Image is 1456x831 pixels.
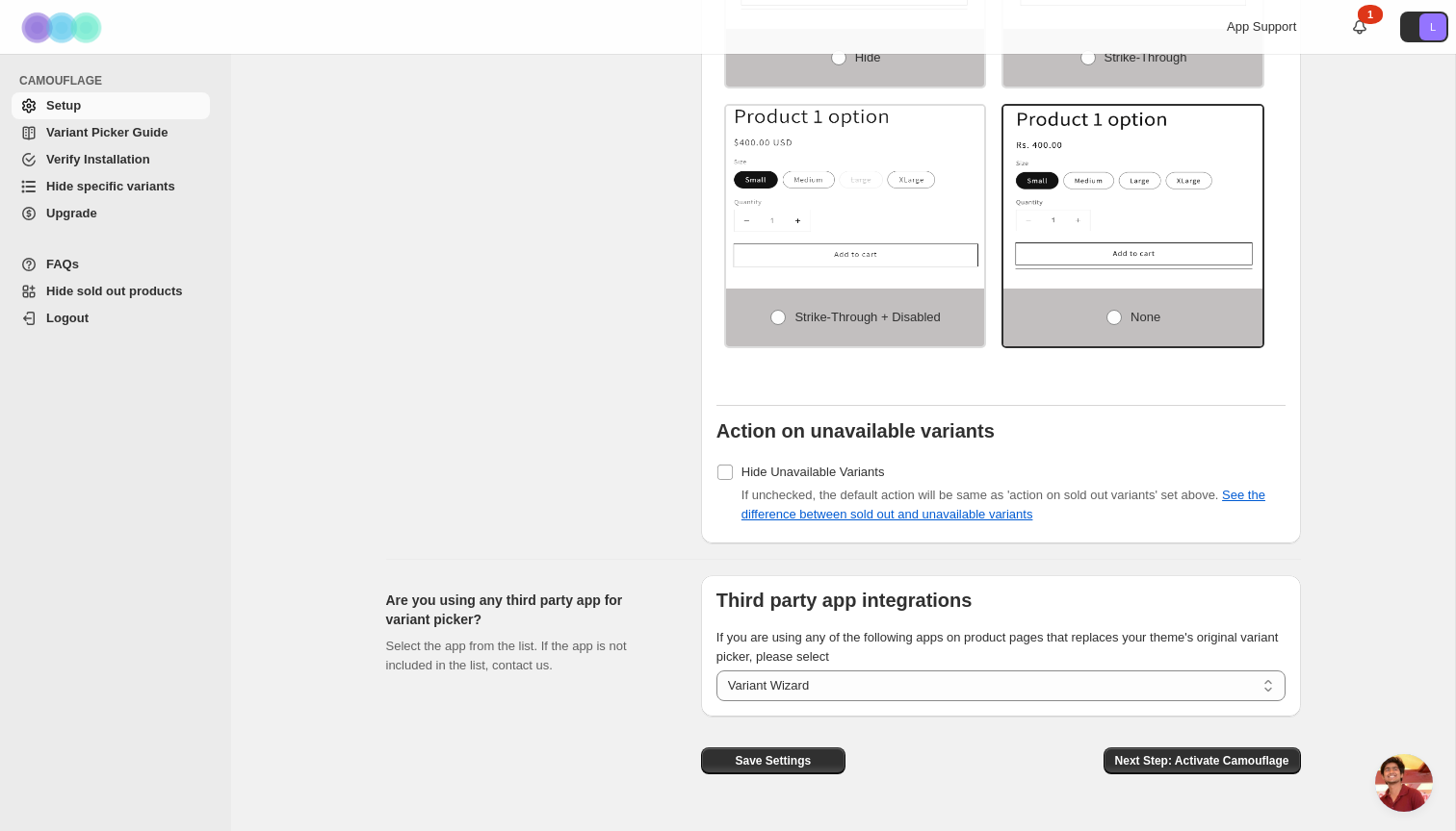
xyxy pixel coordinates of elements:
[46,98,81,113] span: Setup
[12,251,210,278] a: FAQs
[12,200,210,227] a: Upgrade
[1131,310,1160,324] span: None
[46,284,183,298] span: Hide sold out products
[701,747,845,774] button: Save Settings
[1375,754,1433,812] div: Open chat
[46,257,79,271] span: FAQs
[735,753,811,768] span: Save Settings
[386,591,670,629] h2: Are you using any third party app for variant picker?
[12,173,210,200] a: Hide specific variants
[19,73,218,88] span: CAMOUFLAGE
[12,278,210,305] a: Hide sold out products
[1227,19,1296,34] span: App Support
[1430,21,1436,33] text: L
[1105,50,1187,64] span: Strike-through
[12,146,210,173] a: Verify Installation
[1419,13,1446,40] span: Avatar with initials L
[1358,5,1383,24] div: 1
[726,106,985,269] img: Strike-through + Disabled
[46,206,97,220] span: Upgrade
[46,152,150,166] span: Verify Installation
[1400,12,1448,42] button: Avatar with initials L
[741,488,1265,521] span: If unchecked, the default action will be same as 'action on sold out variants' set above.
[1003,106,1262,269] img: None
[12,92,210,119] a: Setup
[716,420,995,441] b: Action on unavailable variants
[855,50,881,64] span: Hide
[46,179,175,193] span: Hide specific variants
[794,310,940,324] span: Strike-through + Disabled
[1350,17,1369,37] a: 1
[1115,753,1289,768] span: Next Step: Activate Camouflage
[46,125,168,139] span: Variant Picker Guide
[46,311,89,325] span: Logout
[12,305,210,332] a: Logout
[15,1,112,54] img: Camouflage
[741,465,885,479] span: Hide Unavailable Variants
[386,639,627,672] span: Select the app from the list. If the app is not included in the list, contact us.
[12,119,210,146] a: Variant Picker Guide
[716,590,973,611] b: Third party app integrations
[1104,747,1301,774] button: Next Step: Activate Camouflage
[716,630,1279,664] span: If you are using any of the following apps on product pages that replaces your theme's original v...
